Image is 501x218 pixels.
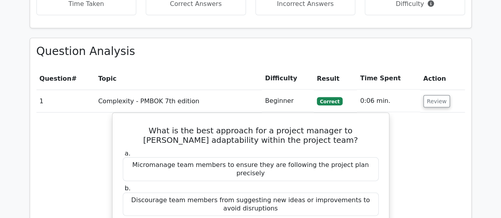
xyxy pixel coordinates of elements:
th: Time Spent [357,67,420,90]
h3: Question Analysis [36,45,465,58]
span: Question [40,75,72,82]
button: Review [423,95,450,108]
td: Beginner [262,90,314,112]
th: Action [420,67,465,90]
span: b. [125,184,131,192]
div: Discourage team members from suggesting new ideas or improvements to avoid disruptions [123,193,379,216]
th: Result [314,67,357,90]
span: Correct [317,97,343,105]
th: Difficulty [262,67,314,90]
td: Complexity - PMBOK 7th edition [95,90,262,112]
td: 1 [36,90,95,112]
h5: What is the best approach for a project manager to [PERSON_NAME] adaptability within the project ... [122,126,379,145]
td: 0:06 min. [357,90,420,112]
th: Topic [95,67,262,90]
th: # [36,67,95,90]
div: Micromanage team members to ensure they are following the project plan precisely [123,157,379,181]
span: a. [125,150,131,157]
